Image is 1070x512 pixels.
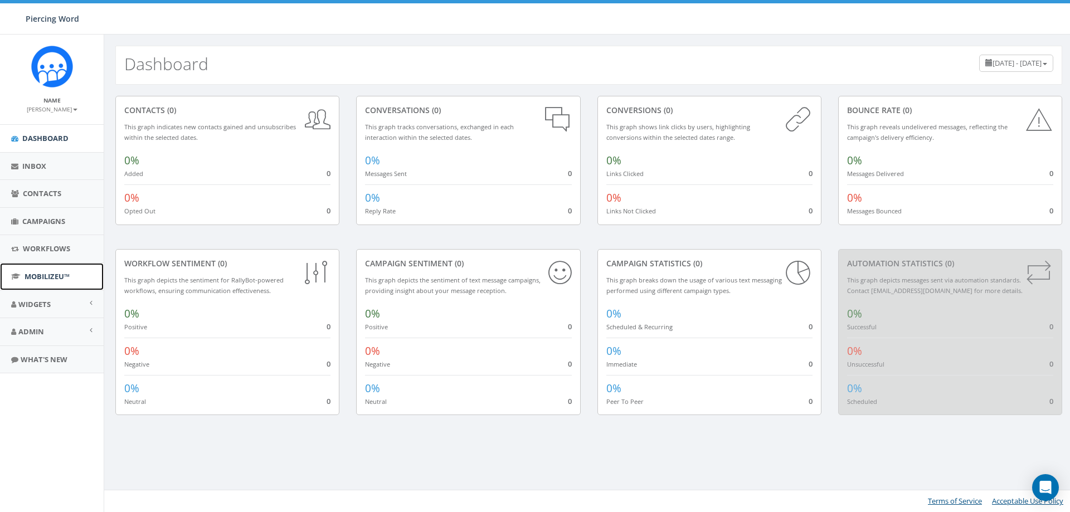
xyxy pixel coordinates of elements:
[662,105,673,115] span: (0)
[809,396,813,406] span: 0
[365,344,380,358] span: 0%
[847,258,1053,269] div: Automation Statistics
[1049,359,1053,369] span: 0
[847,306,862,321] span: 0%
[847,207,902,215] small: Messages Bounced
[27,105,77,113] small: [PERSON_NAME]
[606,207,656,215] small: Links Not Clicked
[606,169,644,178] small: Links Clicked
[23,188,61,198] span: Contacts
[365,306,380,321] span: 0%
[25,271,70,281] span: MobilizeU™
[606,191,621,205] span: 0%
[18,326,44,337] span: Admin
[847,123,1008,142] small: This graph reveals undelivered messages, reflecting the campaign's delivery efficiency.
[124,207,155,215] small: Opted Out
[606,344,621,358] span: 0%
[691,258,702,269] span: (0)
[847,323,877,331] small: Successful
[124,105,330,116] div: contacts
[327,321,330,331] span: 0
[901,105,912,115] span: (0)
[365,360,390,368] small: Negative
[365,276,541,295] small: This graph depicts the sentiment of text message campaigns, providing insight about your message ...
[1049,206,1053,216] span: 0
[606,153,621,168] span: 0%
[327,359,330,369] span: 0
[365,169,407,178] small: Messages Sent
[453,258,464,269] span: (0)
[124,258,330,269] div: Workflow Sentiment
[847,360,884,368] small: Unsuccessful
[847,169,904,178] small: Messages Delivered
[365,397,387,406] small: Neutral
[165,105,176,115] span: (0)
[327,396,330,406] span: 0
[365,123,514,142] small: This graph tracks conversations, exchanged in each interaction within the selected dates.
[216,258,227,269] span: (0)
[809,321,813,331] span: 0
[365,207,396,215] small: Reply Rate
[124,169,143,178] small: Added
[365,105,571,116] div: conversations
[26,13,79,24] span: Piercing Word
[22,161,46,171] span: Inbox
[568,359,572,369] span: 0
[943,258,954,269] span: (0)
[847,276,1023,295] small: This graph depicts messages sent via automation standards. Contact [EMAIL_ADDRESS][DOMAIN_NAME] f...
[124,191,139,205] span: 0%
[21,354,67,364] span: What's New
[1049,321,1053,331] span: 0
[928,496,982,506] a: Terms of Service
[365,258,571,269] div: Campaign Sentiment
[606,323,673,331] small: Scheduled & Recurring
[22,133,69,143] span: Dashboard
[124,306,139,321] span: 0%
[327,206,330,216] span: 0
[124,123,296,142] small: This graph indicates new contacts gained and unsubscribes within the selected dates.
[27,104,77,114] a: [PERSON_NAME]
[18,299,51,309] span: Widgets
[31,46,73,87] img: Rally_Corp_Icon.png
[430,105,441,115] span: (0)
[124,360,149,368] small: Negative
[809,359,813,369] span: 0
[365,323,388,331] small: Positive
[365,153,380,168] span: 0%
[847,381,862,396] span: 0%
[847,105,1053,116] div: Bounce Rate
[606,397,644,406] small: Peer To Peer
[124,381,139,396] span: 0%
[847,153,862,168] span: 0%
[43,96,61,104] small: Name
[365,381,380,396] span: 0%
[1049,396,1053,406] span: 0
[568,168,572,178] span: 0
[993,58,1042,68] span: [DATE] - [DATE]
[124,323,147,331] small: Positive
[606,105,813,116] div: conversions
[327,168,330,178] span: 0
[606,381,621,396] span: 0%
[606,306,621,321] span: 0%
[124,153,139,168] span: 0%
[568,206,572,216] span: 0
[568,396,572,406] span: 0
[606,258,813,269] div: Campaign Statistics
[365,191,380,205] span: 0%
[124,344,139,358] span: 0%
[23,243,70,253] span: Workflows
[847,397,877,406] small: Scheduled
[847,191,862,205] span: 0%
[606,276,782,295] small: This graph breaks down the usage of various text messaging performed using different campaign types.
[568,321,572,331] span: 0
[22,216,65,226] span: Campaigns
[606,360,637,368] small: Immediate
[124,397,146,406] small: Neutral
[124,55,208,73] h2: Dashboard
[992,496,1063,506] a: Acceptable Use Policy
[606,123,750,142] small: This graph shows link clicks by users, highlighting conversions within the selected dates range.
[809,206,813,216] span: 0
[1032,474,1059,501] div: Open Intercom Messenger
[809,168,813,178] span: 0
